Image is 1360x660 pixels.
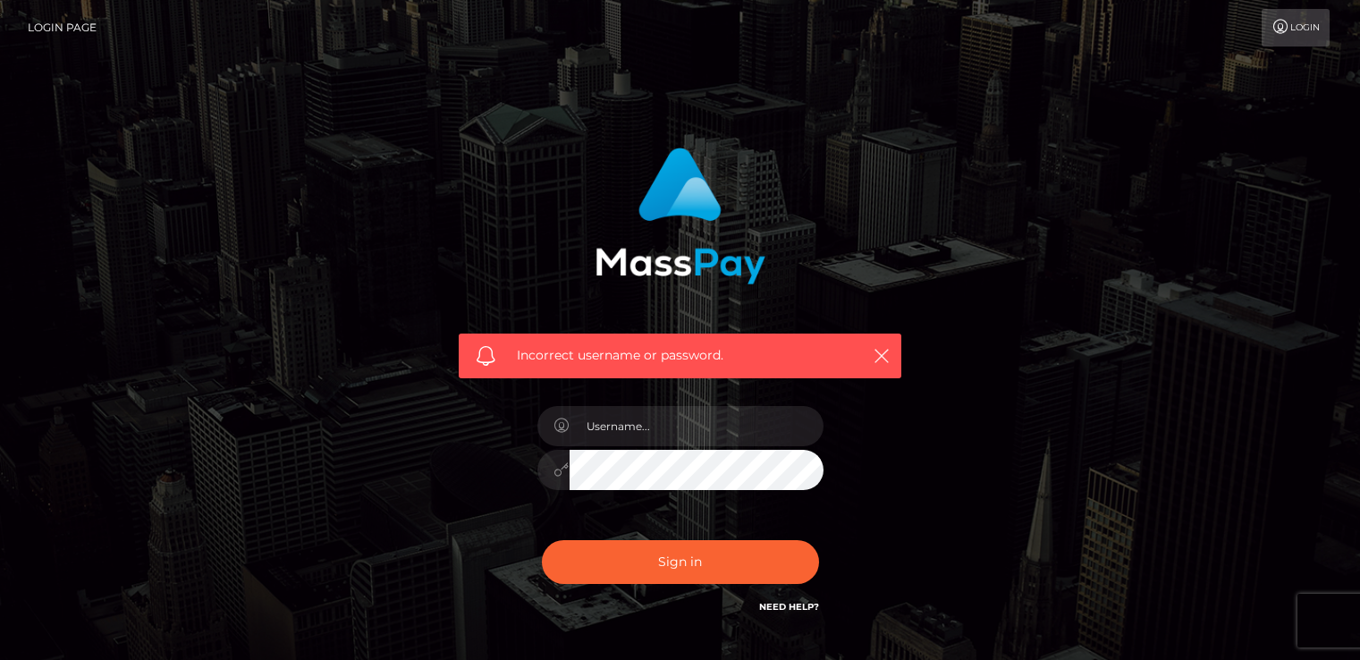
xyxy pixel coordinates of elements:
[1262,9,1330,47] a: Login
[759,601,819,613] a: Need Help?
[517,346,843,365] span: Incorrect username or password.
[570,406,824,446] input: Username...
[28,9,97,47] a: Login Page
[542,540,819,584] button: Sign in
[596,148,765,284] img: MassPay Login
